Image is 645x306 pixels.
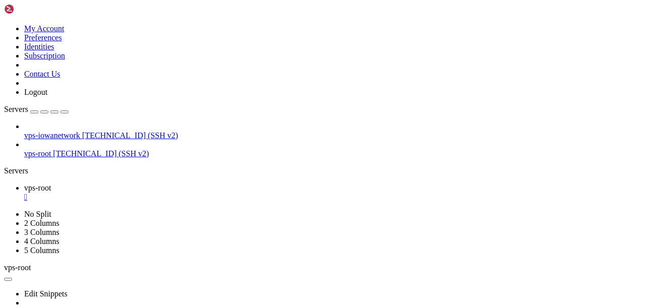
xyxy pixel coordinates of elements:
[4,85,514,95] x-row: Memory usage: 2% IPv4 address for eth0: [TECHNICAL_ID]
[24,131,641,140] a: vps-iowanetwork [TECHNICAL_ID] (SSH v2)
[4,105,69,113] a: Servers
[4,166,641,175] div: Servers
[4,44,514,54] x-row: System information as of [DATE]
[24,51,65,60] a: Subscription
[4,95,514,105] x-row: Swap usage: 0%
[24,219,59,227] a: 2 Columns
[24,237,59,246] a: 4 Columns
[4,246,514,256] x-row: root@main:~#
[24,193,641,202] a: 
[24,210,51,218] a: No Split
[24,33,62,42] a: Preferences
[4,263,31,272] span: vps-root
[4,175,514,186] x-row: See [URL][DOMAIN_NAME] or run: sudo pro status
[24,183,641,202] a: vps-root
[4,65,514,75] x-row: System load: 0.0 Processes: 137
[4,145,514,155] x-row: 0 updates can be applied immediately.
[24,246,59,255] a: 5 Columns
[24,24,64,33] a: My Account
[4,14,514,24] x-row: * Management: [URL][DOMAIN_NAME]
[4,24,514,34] x-row: * Support: [URL][DOMAIN_NAME]
[24,149,51,158] span: vps-root
[4,236,514,246] x-row: Last login: [DATE] from [TECHNICAL_ID]
[4,4,514,14] x-row: * Documentation: [URL][DOMAIN_NAME]
[4,105,28,113] span: Servers
[4,125,514,135] x-row: Expanded Security Maintenance for Applications is not enabled.
[4,206,514,216] x-row: The list of available updates is more than a week old.
[24,140,641,158] li: vps-root [TECHNICAL_ID] (SSH v2)
[24,131,80,140] span: vps-iowanetwork
[4,75,514,85] x-row: Usage of /: 6.4% of 98.31GB Users logged in: 0
[24,149,641,158] a: vps-root [TECHNICAL_ID] (SSH v2)
[24,42,54,51] a: Identities
[24,289,68,298] a: Edit Snippets
[4,4,62,14] img: Shellngn
[24,228,59,236] a: 3 Columns
[24,122,641,140] li: vps-iowanetwork [TECHNICAL_ID] (SSH v2)
[24,70,60,78] a: Contact Us
[4,165,514,175] x-row: Enable ESM Apps to receive additional future security updates.
[82,131,178,140] span: [TECHNICAL_ID] (SSH v2)
[4,216,514,226] x-row: To check for new updates run: sudo apt update
[24,88,47,96] a: Logout
[53,149,149,158] span: [TECHNICAL_ID] (SSH v2)
[67,246,72,256] div: (13, 24)
[24,183,51,192] span: vps-root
